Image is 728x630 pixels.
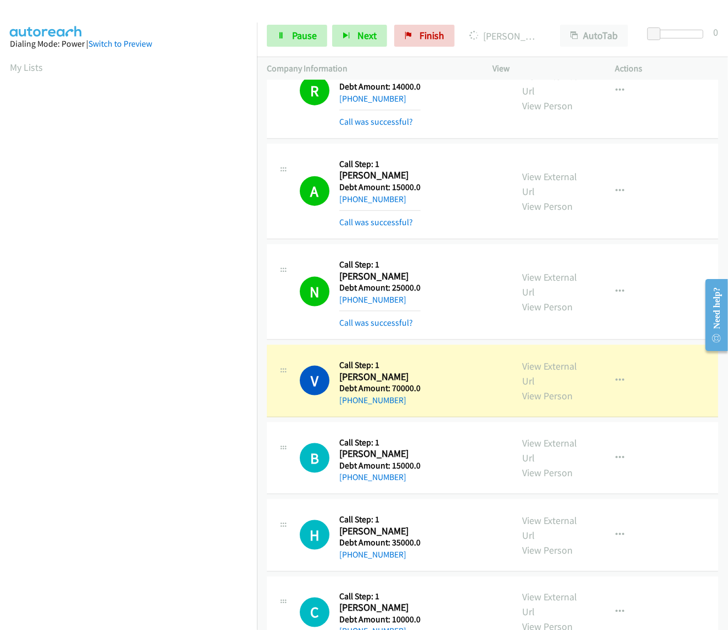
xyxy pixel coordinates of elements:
[339,81,421,92] h5: Debt Amount: 14000.0
[522,389,573,402] a: View Person
[292,29,317,42] span: Pause
[419,29,444,42] span: Finish
[300,76,329,105] h1: R
[300,520,329,550] h1: H
[300,366,329,395] h1: V
[522,466,573,479] a: View Person
[339,460,421,471] h5: Debt Amount: 15000.0
[560,25,628,47] button: AutoTab
[339,537,421,548] h5: Debt Amount: 35000.0
[394,25,455,47] a: Finish
[339,602,421,615] h2: [PERSON_NAME]
[300,598,329,627] h1: C
[88,38,152,49] a: Switch to Preview
[339,259,421,270] h5: Call Step: 1
[492,62,596,75] p: View
[339,592,421,603] h5: Call Step: 1
[300,598,329,627] div: The call is yet to be attempted
[522,99,573,112] a: View Person
[339,615,421,626] h5: Debt Amount: 10000.0
[339,159,421,170] h5: Call Step: 1
[522,437,577,464] a: View External Url
[300,176,329,206] h1: A
[339,360,421,371] h5: Call Step: 1
[339,514,421,525] h5: Call Step: 1
[339,437,421,448] h5: Call Step: 1
[339,395,406,405] a: [PHONE_NUMBER]
[267,25,327,47] a: Pause
[522,300,573,313] a: View Person
[339,371,419,383] h2: [PERSON_NAME]
[339,93,406,104] a: [PHONE_NUMBER]
[300,443,329,473] div: The call is yet to be attempted
[300,277,329,306] h1: N
[332,25,387,47] button: Next
[696,271,728,359] iframe: Resource Center
[339,194,406,204] a: [PHONE_NUMBER]
[10,85,257,606] iframe: Dialpad
[522,591,577,618] a: View External Url
[339,472,406,482] a: [PHONE_NUMBER]
[339,270,419,283] h2: [PERSON_NAME]
[522,170,577,198] a: View External Url
[522,514,577,542] a: View External Url
[522,200,573,213] a: View Person
[300,443,329,473] h1: B
[522,271,577,298] a: View External Url
[615,62,719,75] p: Actions
[339,525,419,538] h2: [PERSON_NAME]
[339,383,421,394] h5: Debt Amount: 70000.0
[267,62,473,75] p: Company Information
[522,360,577,387] a: View External Url
[10,37,247,51] div: Dialing Mode: Power |
[339,217,413,227] a: Call was successful?
[339,294,406,305] a: [PHONE_NUMBER]
[10,61,43,74] a: My Lists
[339,182,421,193] h5: Debt Amount: 15000.0
[339,317,413,328] a: Call was successful?
[469,29,540,43] p: [PERSON_NAME]
[339,116,413,127] a: Call was successful?
[339,549,406,560] a: [PHONE_NUMBER]
[713,25,718,40] div: 0
[339,282,421,293] h5: Debt Amount: 25000.0
[339,448,419,460] h2: [PERSON_NAME]
[522,544,573,556] a: View Person
[300,520,329,550] div: The call is yet to be attempted
[357,29,377,42] span: Next
[522,70,577,97] a: View External Url
[339,169,419,182] h2: [PERSON_NAME]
